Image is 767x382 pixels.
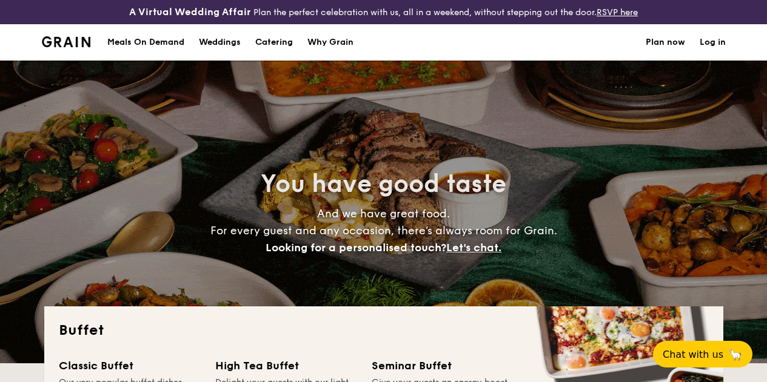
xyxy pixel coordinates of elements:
span: And we have great food. For every guest and any occasion, there’s always room for Grain. [210,207,557,254]
span: Chat with us [663,349,723,360]
span: Let's chat. [446,241,501,254]
a: Meals On Demand [100,24,192,61]
span: 🦙 [728,347,743,361]
div: Seminar Buffet [372,357,514,374]
a: Logotype [42,36,91,47]
img: Grain [42,36,91,47]
a: Why Grain [300,24,361,61]
button: Chat with us🦙 [653,341,752,367]
div: Plan the perfect celebration with us, all in a weekend, without stepping out the door. [128,5,639,19]
a: Log in [700,24,726,61]
h4: A Virtual Wedding Affair [129,5,251,19]
span: Looking for a personalised touch? [266,241,446,254]
a: Catering [248,24,300,61]
div: Meals On Demand [107,24,184,61]
div: Weddings [199,24,241,61]
h2: Buffet [59,321,709,340]
a: Weddings [192,24,248,61]
div: Classic Buffet [59,357,201,374]
div: High Tea Buffet [215,357,357,374]
h1: Catering [255,24,293,61]
div: Why Grain [307,24,353,61]
a: Plan now [646,24,685,61]
span: You have good taste [261,170,506,199]
a: RSVP here [597,7,638,18]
